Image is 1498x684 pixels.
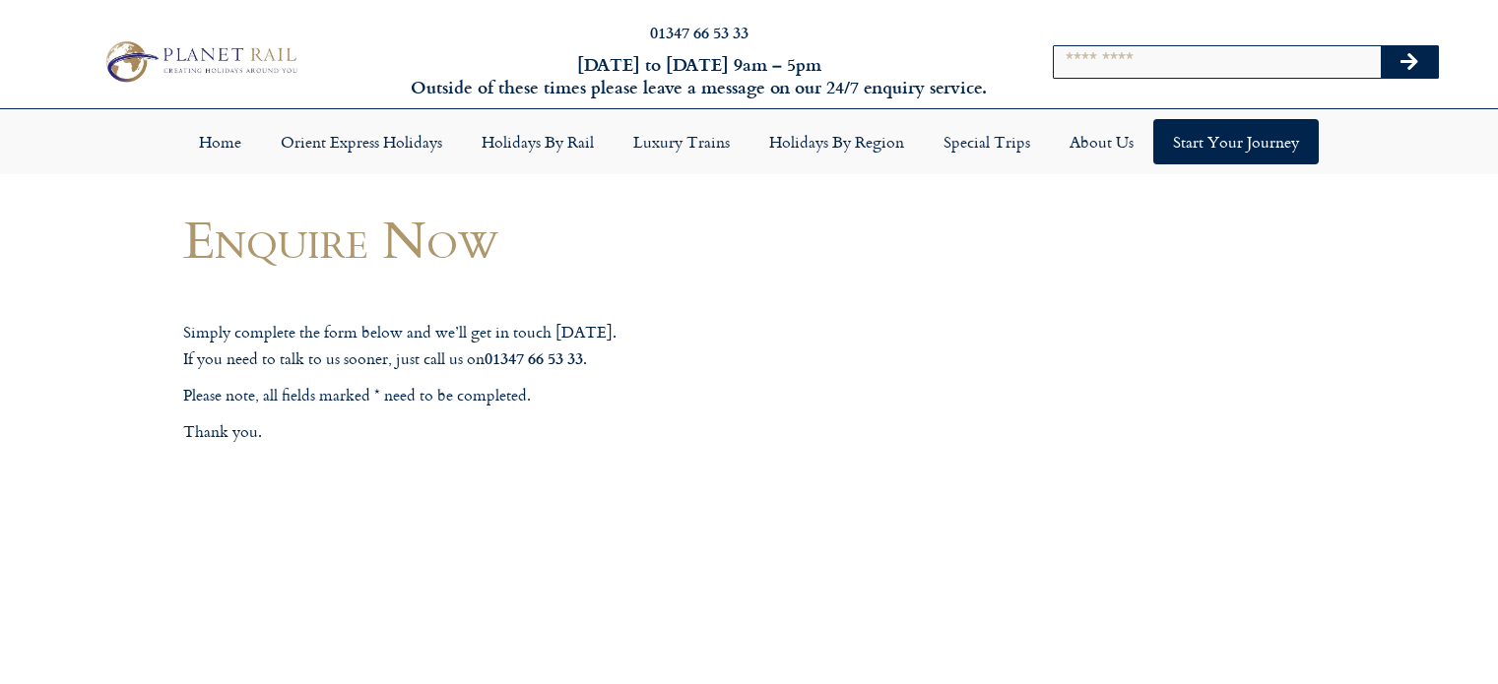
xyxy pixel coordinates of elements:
[183,383,922,408] p: Please note, all fields marked * need to be completed.
[261,119,462,164] a: Orient Express Holidays
[1381,46,1438,78] button: Search
[650,21,749,43] a: 01347 66 53 33
[1153,119,1319,164] a: Start your Journey
[462,119,614,164] a: Holidays by Rail
[183,210,922,268] h1: Enquire Now
[179,119,261,164] a: Home
[485,346,583,369] strong: 01347 66 53 33
[614,119,749,164] a: Luxury Trains
[98,36,302,87] img: Planet Rail Train Holidays Logo
[749,119,924,164] a: Holidays by Region
[405,53,994,99] h6: [DATE] to [DATE] 9am – 5pm Outside of these times please leave a message on our 24/7 enquiry serv...
[183,320,922,371] p: Simply complete the form below and we’ll get in touch [DATE]. If you need to talk to us sooner, j...
[10,119,1488,164] nav: Menu
[1050,119,1153,164] a: About Us
[924,119,1050,164] a: Special Trips
[183,419,922,445] p: Thank you.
